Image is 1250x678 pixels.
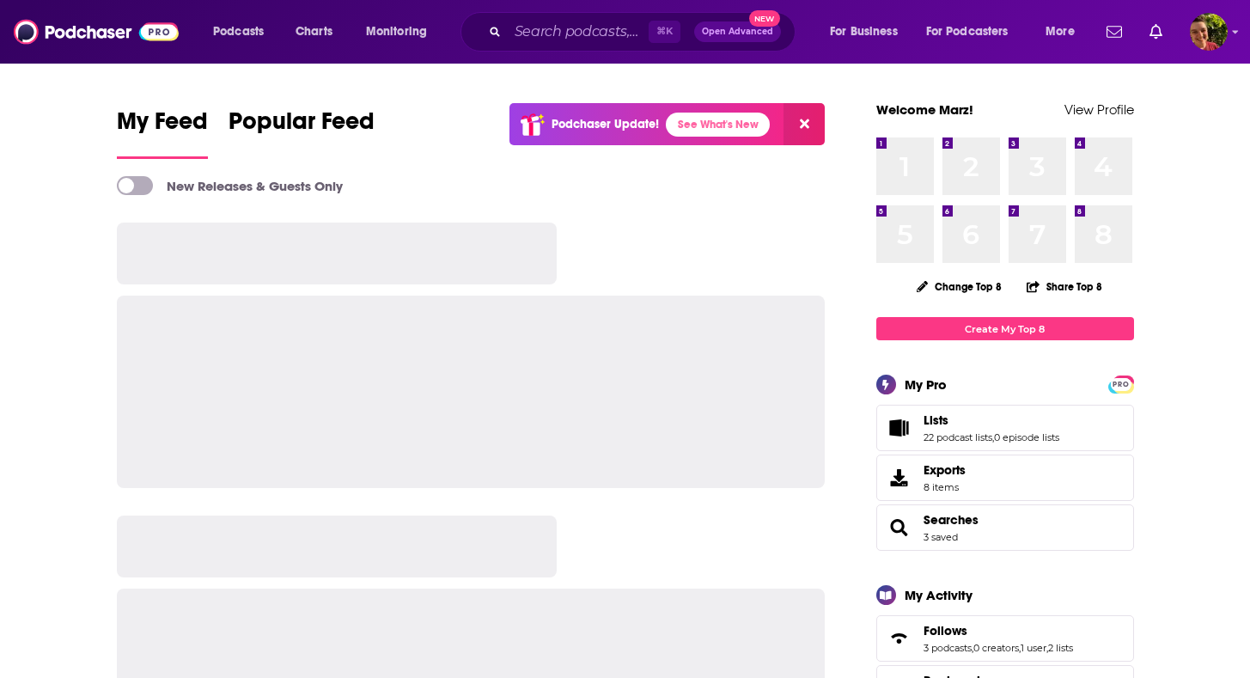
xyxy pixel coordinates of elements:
span: For Business [830,20,898,44]
a: 0 episode lists [994,431,1059,443]
div: Search podcasts, credits, & more... [477,12,812,52]
button: open menu [354,18,449,46]
a: 3 podcasts [924,642,972,654]
button: Show profile menu [1190,13,1228,51]
a: View Profile [1064,101,1134,118]
a: 3 saved [924,531,958,543]
span: Charts [296,20,332,44]
span: Follows [924,623,967,638]
a: Show notifications dropdown [1100,17,1129,46]
span: , [992,431,994,443]
a: New Releases & Guests Only [117,176,343,195]
a: 0 creators [973,642,1019,654]
img: User Profile [1190,13,1228,51]
span: Exports [882,466,917,490]
span: My Feed [117,107,208,146]
button: open menu [201,18,286,46]
span: Popular Feed [229,107,375,146]
span: Lists [924,412,948,428]
a: Follows [924,623,1073,638]
button: open menu [915,18,1034,46]
div: My Activity [905,587,973,603]
span: Lists [876,405,1134,451]
a: Exports [876,455,1134,501]
a: Charts [284,18,343,46]
span: Podcasts [213,20,264,44]
span: More [1046,20,1075,44]
a: PRO [1111,377,1131,390]
span: , [1019,642,1021,654]
a: See What's New [666,113,770,137]
a: 1 user [1021,642,1046,654]
span: Open Advanced [702,27,773,36]
span: For Podcasters [926,20,1009,44]
a: Lists [882,416,917,440]
a: 2 lists [1048,642,1073,654]
a: Popular Feed [229,107,375,159]
span: Logged in as Marz [1190,13,1228,51]
a: Searches [882,516,917,540]
span: , [972,642,973,654]
button: Change Top 8 [906,276,1013,297]
span: Exports [924,462,966,478]
span: Follows [876,615,1134,662]
button: open menu [818,18,919,46]
a: Welcome Marz! [876,101,973,118]
a: Follows [882,626,917,651]
button: open menu [1034,18,1096,46]
a: Searches [924,512,979,528]
button: Share Top 8 [1026,270,1103,303]
span: 8 items [924,481,966,493]
a: Create My Top 8 [876,317,1134,340]
span: New [749,10,780,27]
input: Search podcasts, credits, & more... [508,18,649,46]
img: Podchaser - Follow, Share and Rate Podcasts [14,15,179,48]
div: My Pro [905,376,947,393]
p: Podchaser Update! [552,117,659,131]
span: , [1046,642,1048,654]
a: My Feed [117,107,208,159]
a: Lists [924,412,1059,428]
span: Searches [876,504,1134,551]
span: ⌘ K [649,21,680,43]
span: Monitoring [366,20,427,44]
button: Open AdvancedNew [694,21,781,42]
span: PRO [1111,378,1131,391]
a: 22 podcast lists [924,431,992,443]
a: Show notifications dropdown [1143,17,1169,46]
